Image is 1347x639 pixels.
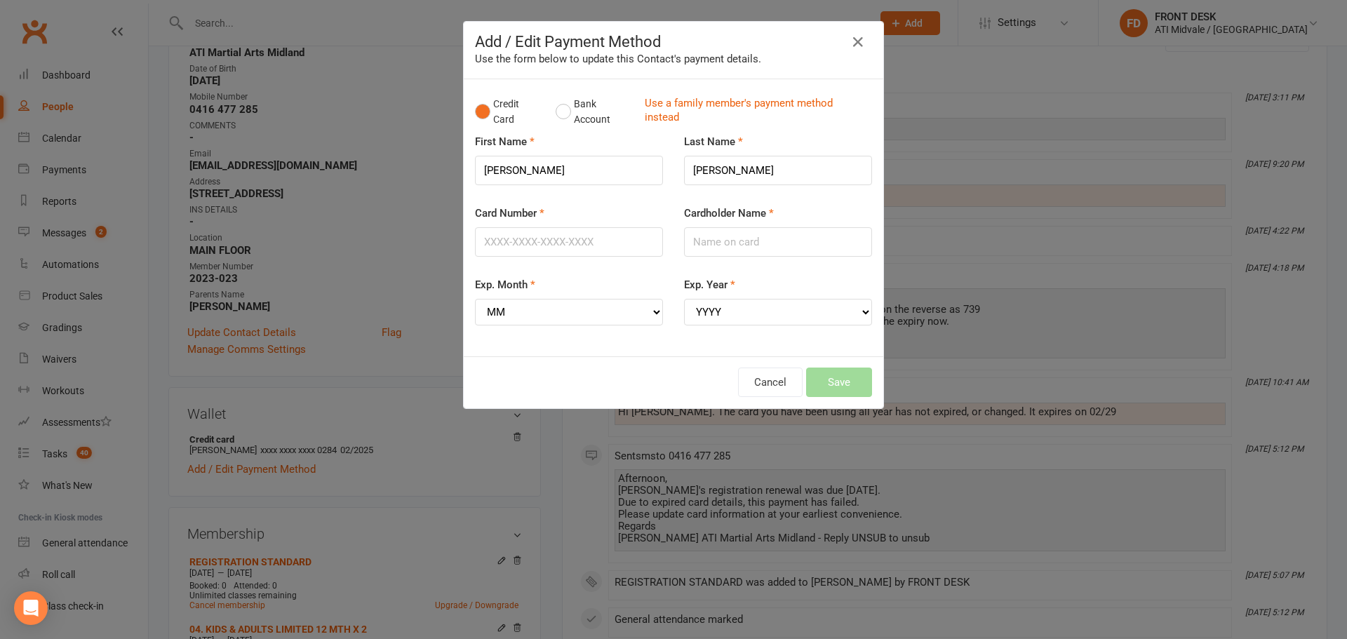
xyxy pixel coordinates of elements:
[684,276,735,293] label: Exp. Year
[684,205,774,222] label: Cardholder Name
[475,133,535,150] label: First Name
[475,227,663,257] input: XXXX-XXXX-XXXX-XXXX
[645,96,865,128] a: Use a family member's payment method instead
[475,33,872,51] h4: Add / Edit Payment Method
[475,276,535,293] label: Exp. Month
[475,90,541,133] button: Credit Card
[847,31,869,53] button: Close
[475,205,544,222] label: Card Number
[738,368,803,397] button: Cancel
[556,90,634,133] button: Bank Account
[475,51,872,67] div: Use the form below to update this Contact's payment details.
[684,133,743,150] label: Last Name
[14,591,48,625] div: Open Intercom Messenger
[684,227,872,257] input: Name on card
